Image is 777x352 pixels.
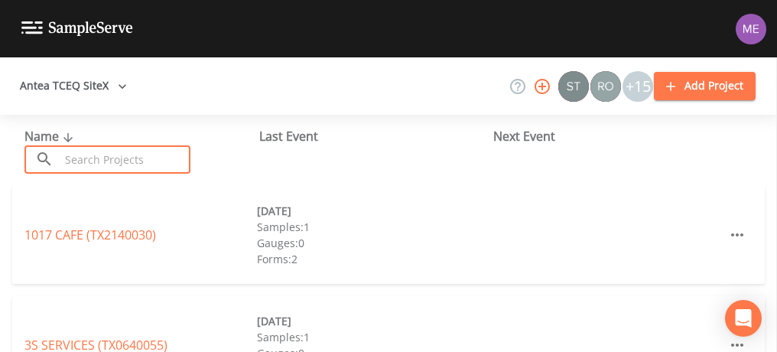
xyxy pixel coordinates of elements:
[725,300,762,337] div: Open Intercom Messenger
[590,71,621,102] img: 7e5c62b91fde3b9fc00588adc1700c9a
[590,71,622,102] div: Rodolfo Ramirez
[493,127,728,145] div: Next Event
[24,227,156,243] a: 1017 CAFE (TX2140030)
[257,203,489,219] div: [DATE]
[259,127,494,145] div: Last Event
[60,145,190,174] input: Search Projects
[257,313,489,329] div: [DATE]
[654,72,756,100] button: Add Project
[24,128,77,145] span: Name
[558,71,589,102] img: c0670e89e469b6405363224a5fca805c
[257,251,489,267] div: Forms: 2
[14,72,133,100] button: Antea TCEQ SiteX
[623,71,653,102] div: +15
[558,71,590,102] div: Stan Porter
[257,235,489,251] div: Gauges: 0
[257,219,489,235] div: Samples: 1
[257,329,489,345] div: Samples: 1
[736,14,766,44] img: d4d65db7c401dd99d63b7ad86343d265
[21,21,133,36] img: logo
